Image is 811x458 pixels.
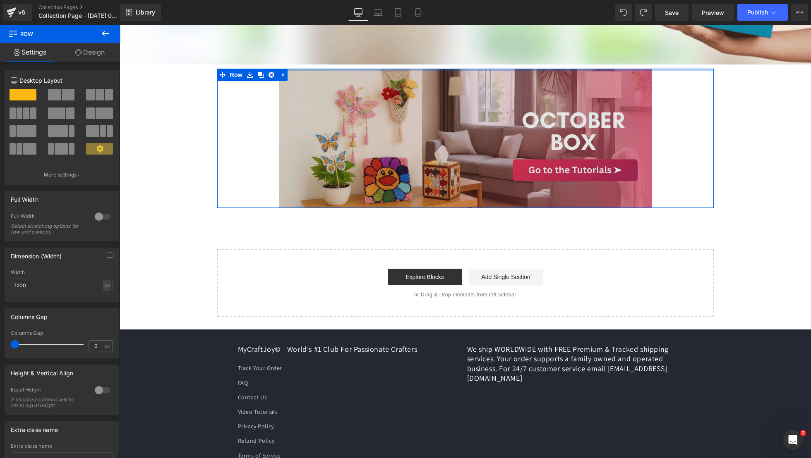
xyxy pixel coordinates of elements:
span: Preview [702,8,724,17]
span: Publish [747,9,768,16]
div: Full Width [11,191,38,203]
a: Privacy Policy [118,394,154,409]
a: Add Single Section [349,244,424,260]
div: Columns Gap [11,330,113,336]
a: Desktop [348,4,368,21]
span: Row [8,25,91,43]
a: Terms of Service [118,424,162,438]
button: More [791,4,808,21]
div: Width [11,270,113,275]
a: Contact Us [118,365,148,380]
a: Tablet [388,4,408,21]
button: Undo [615,4,632,21]
div: Extra class name [11,422,58,433]
p: Desktop Layout [11,76,113,85]
a: Explore Blocks [268,244,343,260]
div: Extra class name [11,443,113,449]
div: v6 [17,7,27,18]
div: Columns Gap [11,309,48,320]
button: Publish [737,4,788,21]
div: Dimension (Width) [11,248,62,260]
a: v6 [3,4,32,21]
div: Full Width [11,213,86,222]
button: Redo [635,4,652,21]
span: px [104,343,111,348]
span: Row [108,44,125,56]
div: Height & Vertical Align [11,365,73,377]
span: Save [665,8,679,17]
a: Clone Row [136,44,146,56]
a: Mobile [408,4,428,21]
iframe: Intercom live chat [783,430,803,450]
span: Library [136,9,155,16]
a: Collection Pages [38,4,134,11]
a: Refund Policy [118,409,155,423]
h2: MyCraftJoy© - World's #1 Club For Passionate Crafters [118,320,344,329]
div: If checked columns will be set to equal height. [11,397,85,408]
button: More settings [5,165,118,184]
p: or Drag & Drop elements from left sidebar [111,267,581,273]
a: Video Tutorials [118,380,158,394]
a: Design [60,43,120,62]
input: auto [11,279,113,292]
a: Expand / Collapse [157,44,168,56]
a: FAQ [118,351,129,365]
div: px [103,280,111,291]
span: Collection Page - [DATE] 01:55:12 [38,12,118,19]
a: New Library [120,4,161,21]
div: Select stretching options for row and content. [11,223,85,235]
span: 2 [800,430,806,437]
div: Equal Height [11,386,86,395]
a: Laptop [368,4,388,21]
a: Preview [692,4,734,21]
a: Remove Row [146,44,157,56]
a: Track Your Order [118,338,163,351]
p: More settings [44,171,77,179]
h2: We ship WORLDWIDE with FREE Premium & Tracked shipping services. Your order supports a family own... [348,320,573,358]
a: Save row [125,44,136,56]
